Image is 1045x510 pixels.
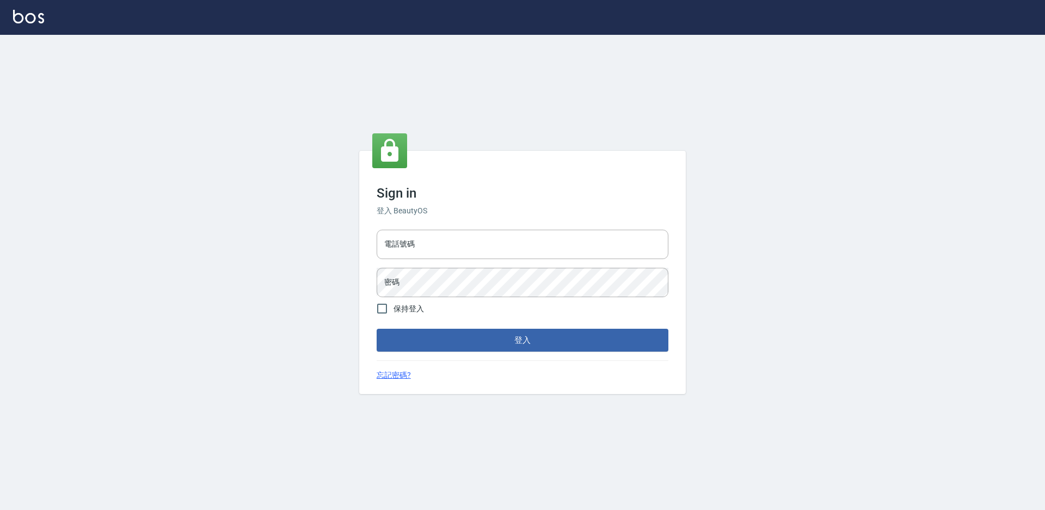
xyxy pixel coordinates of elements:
a: 忘記密碼? [377,370,411,381]
button: 登入 [377,329,668,352]
span: 保持登入 [394,303,424,315]
h3: Sign in [377,186,668,201]
img: Logo [13,10,44,23]
h6: 登入 BeautyOS [377,205,668,217]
